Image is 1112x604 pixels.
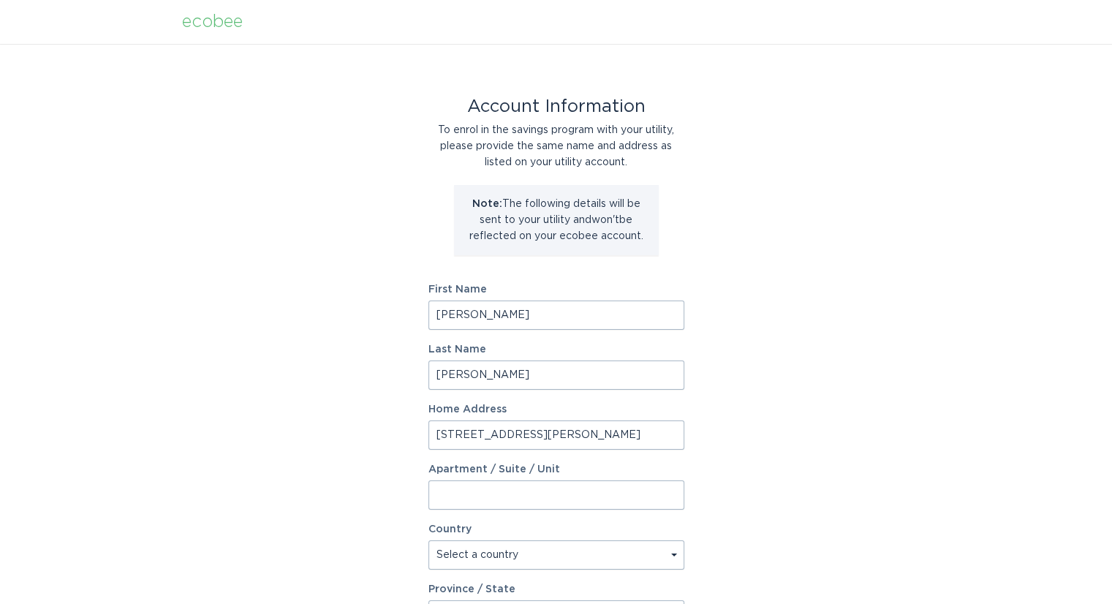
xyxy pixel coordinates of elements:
label: Country [428,524,472,535]
label: First Name [428,284,684,295]
strong: Note: [472,199,502,209]
label: Province / State [428,584,515,594]
label: Apartment / Suite / Unit [428,464,684,475]
label: Last Name [428,344,684,355]
div: To enrol in the savings program with your utility, please provide the same name and address as li... [428,122,684,170]
div: ecobee [182,14,243,30]
label: Home Address [428,404,684,415]
div: Account Information [428,99,684,115]
p: The following details will be sent to your utility and won't be reflected on your ecobee account. [465,196,648,244]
